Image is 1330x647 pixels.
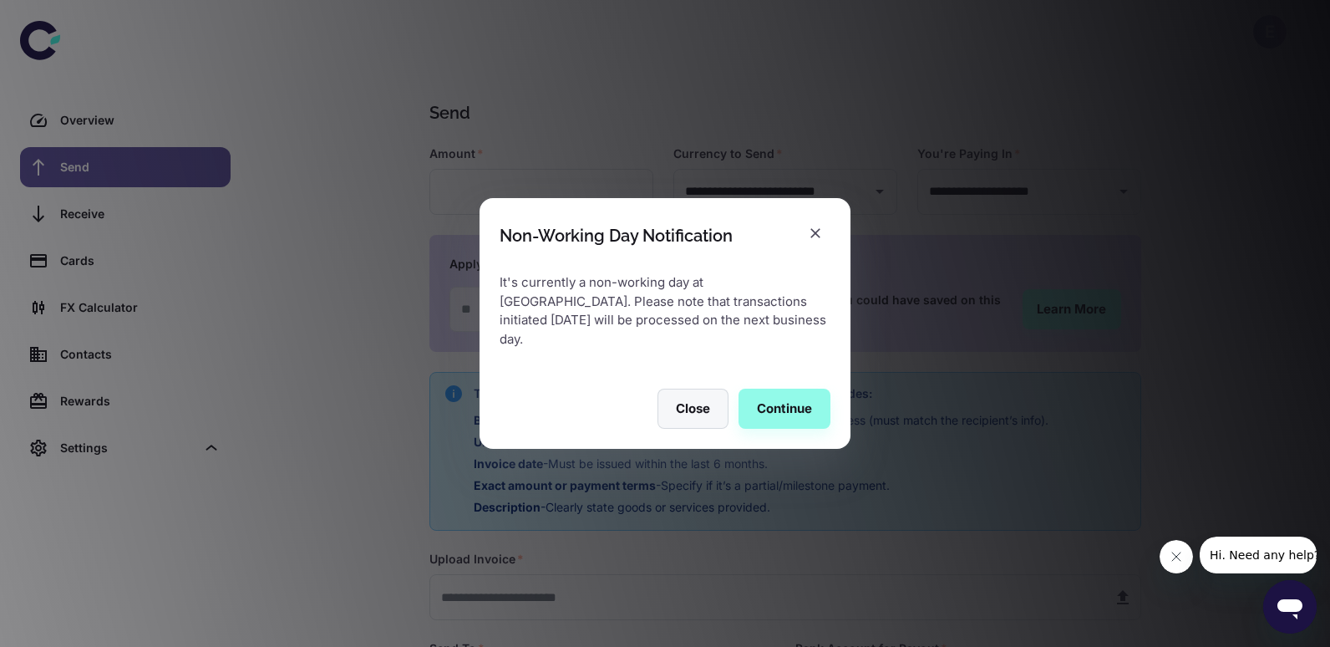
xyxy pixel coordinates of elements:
p: It's currently a non-working day at [GEOGRAPHIC_DATA]. Please note that transactions initiated [D... [500,273,830,349]
span: Hi. Need any help? [10,12,120,25]
iframe: Message from company [1200,537,1317,573]
button: Close [657,389,728,429]
button: Continue [739,389,830,429]
div: Non-Working Day Notification [500,226,733,246]
iframe: Close message [1160,540,1193,573]
iframe: Button to launch messaging window [1263,580,1317,634]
